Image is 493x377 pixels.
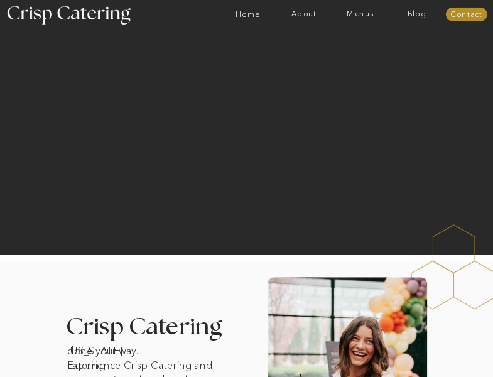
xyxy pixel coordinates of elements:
[389,10,445,18] a: Blog
[446,11,487,19] a: Contact
[332,10,389,18] a: Menus
[220,10,276,18] a: Home
[276,10,333,18] a: About
[67,344,153,355] h1: [US_STATE] catering
[66,316,243,341] h3: Crisp Catering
